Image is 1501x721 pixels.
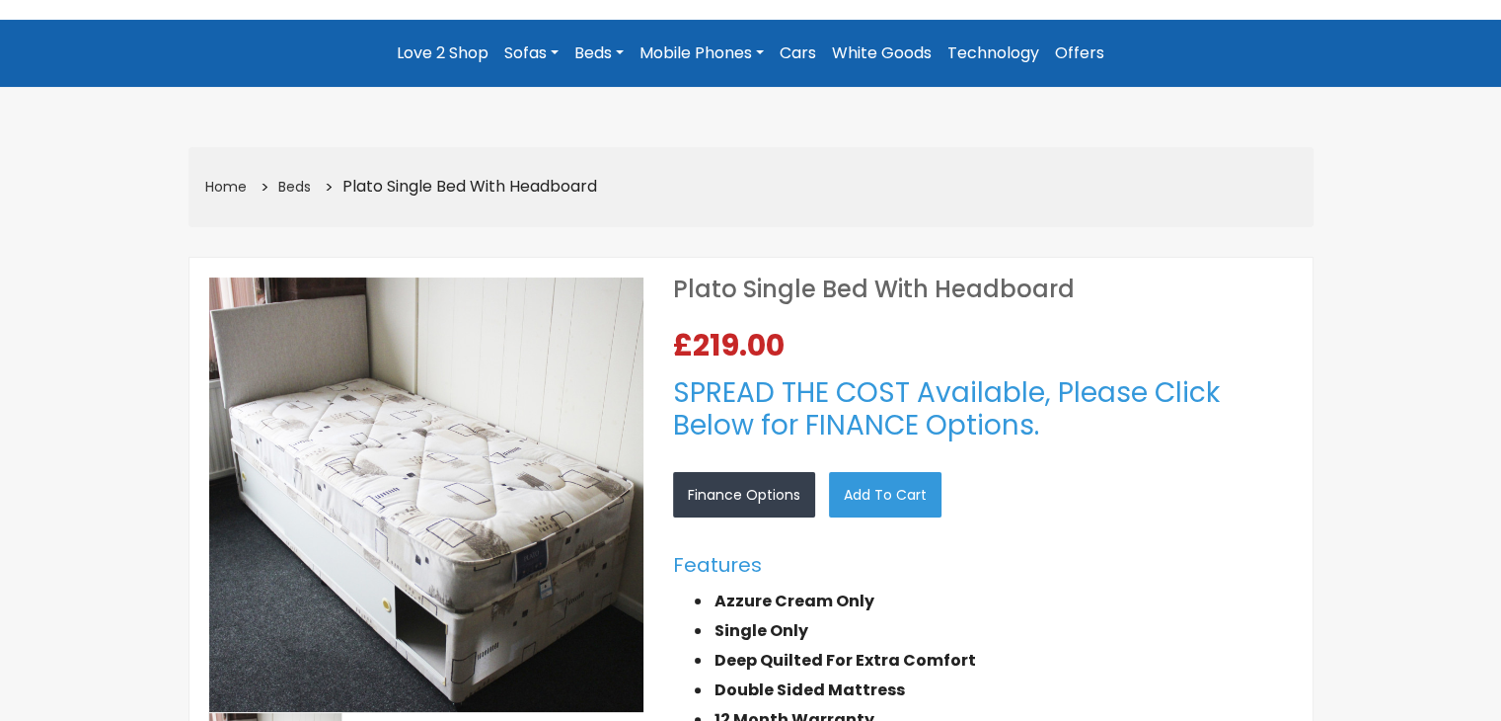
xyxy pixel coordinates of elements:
a: Finance Options [673,472,815,518]
a: Technology [939,36,1047,71]
a: Cars [772,36,824,71]
a: Beds [278,177,311,197]
li: Plato Single Bed With Headboard [318,172,599,202]
a: Home [205,177,247,197]
span: £219.00 [673,331,792,360]
strong: Azzure Cream Only [714,590,874,612]
img: Plato Single Divan Bed [209,278,643,712]
a: Sofas [496,36,566,71]
strong: Deep Quilted For Extra Comfort [714,649,976,672]
a: Offers [1047,36,1112,71]
h1: Plato Single Bed With Headboard [673,278,1293,301]
strong: Double Sided Mattress [714,679,905,701]
a: Mobile Phones [632,36,772,71]
h3: SPREAD THE COST Available, Please Click Below for FINANCE Options. [673,376,1293,442]
a: Beds [566,36,632,71]
a: Love 2 Shop [389,36,496,71]
a: White Goods [824,36,939,71]
strong: Single Only [714,619,808,642]
h5: Features [673,553,1293,577]
a: Add to Cart [829,472,941,518]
